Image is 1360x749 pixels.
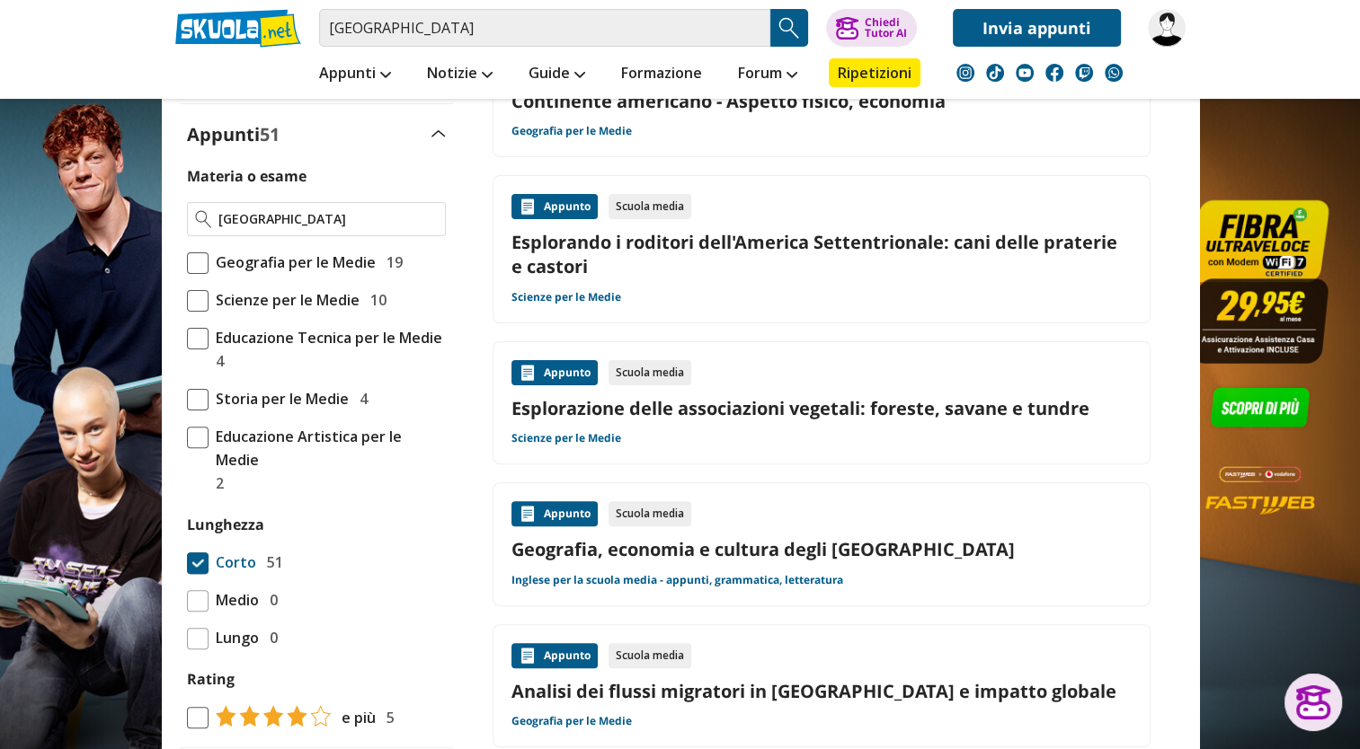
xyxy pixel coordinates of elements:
[363,288,387,312] span: 10
[262,588,278,612] span: 0
[209,387,349,410] span: Storia per le Medie
[511,643,598,668] div: Appunto
[209,471,224,495] span: 2
[609,643,691,668] div: Scuola media
[379,251,403,274] span: 19
[1105,64,1123,82] img: WhatsApp
[511,230,1132,278] a: Esplorando i roditori dell'America Settentrionale: cani delle praterie e castori
[953,9,1121,47] a: Invia appunti
[209,705,331,727] img: tasso di risposta 4+
[519,647,537,665] img: Appunti contenuto
[187,166,307,186] label: Materia o esame
[260,122,280,146] span: 51
[609,194,691,219] div: Scuola media
[209,626,259,649] span: Lungo
[864,17,906,39] div: Chiedi Tutor AI
[262,626,278,649] span: 0
[733,58,802,91] a: Forum
[986,64,1004,82] img: tiktok
[187,515,264,534] label: Lunghezza
[511,360,598,385] div: Appunto
[776,14,803,41] img: Cerca appunti, riassunti o versioni
[956,64,974,82] img: instagram
[511,679,1132,703] a: Analisi dei flussi migratori in [GEOGRAPHIC_DATA] e impatto globale
[1075,64,1093,82] img: twitch
[209,588,259,612] span: Medio
[511,501,598,526] div: Appunto
[519,505,537,523] img: Appunti contenuto
[511,431,621,445] a: Scienze per le Medie
[334,706,376,729] span: e più
[609,501,691,526] div: Scuola media
[511,290,621,304] a: Scienze per le Medie
[209,425,446,471] span: Educazione Artistica per le Medie
[511,124,632,138] a: Geografia per le Medie
[209,551,256,574] span: Corto
[511,89,1132,113] a: Continente americano - Aspetto fisico, economia
[209,288,360,312] span: Scienze per le Medie
[187,667,446,691] label: Rating
[315,58,396,91] a: Appunti
[379,706,395,729] span: 5
[1045,64,1063,82] img: facebook
[826,9,917,47] button: ChiediTutor AI
[431,130,446,137] img: Apri e chiudi sezione
[519,364,537,382] img: Appunti contenuto
[829,58,920,87] a: Ripetizioni
[209,251,376,274] span: Geografia per le Medie
[319,9,770,47] input: Cerca appunti, riassunti o versioni
[209,349,224,373] span: 4
[511,714,632,728] a: Geografia per le Medie
[519,198,537,216] img: Appunti contenuto
[511,537,1132,561] a: Geografia, economia e cultura degli [GEOGRAPHIC_DATA]
[209,326,442,349] span: Educazione Tecnica per le Medie
[260,551,283,574] span: 51
[352,387,368,410] span: 4
[511,573,843,587] a: Inglese per la scuola media - appunti, grammatica, letteratura
[1148,9,1186,47] img: valepila
[524,58,590,91] a: Guide
[511,396,1132,420] a: Esplorazione delle associazioni vegetali: foreste, savane e tundre
[187,122,280,146] label: Appunti
[195,210,212,228] img: Ricerca materia o esame
[617,58,707,91] a: Formazione
[770,9,808,47] button: Search Button
[511,194,598,219] div: Appunto
[609,360,691,385] div: Scuola media
[218,210,437,228] input: Ricerca materia o esame
[1016,64,1034,82] img: youtube
[422,58,497,91] a: Notizie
